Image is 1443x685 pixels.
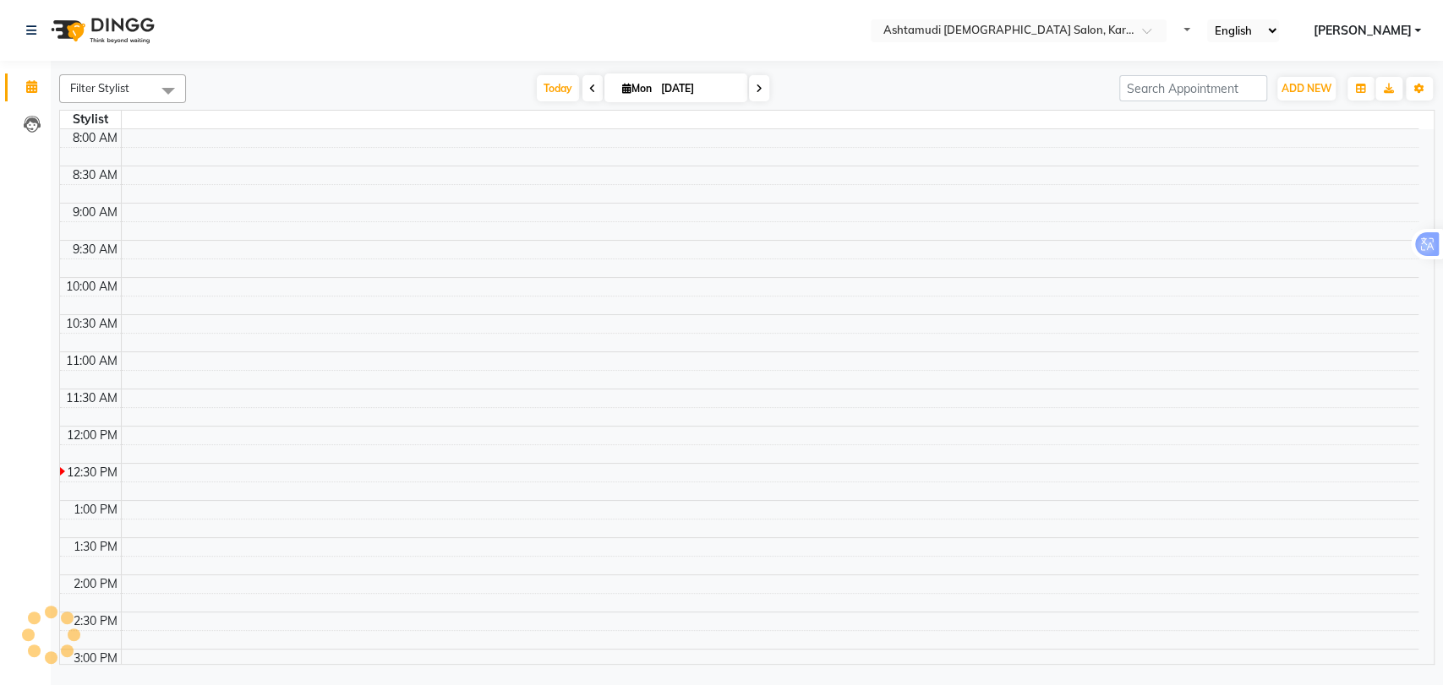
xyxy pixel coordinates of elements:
[69,166,121,184] div: 8:30 AM
[70,538,121,556] div: 1:30 PM
[63,315,121,333] div: 10:30 AM
[70,650,121,667] div: 3:00 PM
[1277,77,1336,101] button: ADD NEW
[60,111,121,128] div: Stylist
[63,464,121,481] div: 12:30 PM
[1282,82,1331,95] span: ADD NEW
[43,7,159,54] img: logo
[537,75,579,101] span: Today
[69,204,121,221] div: 9:00 AM
[63,389,121,407] div: 11:30 AM
[618,82,656,95] span: Mon
[70,612,121,630] div: 2:30 PM
[1313,22,1411,40] span: [PERSON_NAME]
[70,501,121,519] div: 1:00 PM
[1119,75,1267,101] input: Search Appointment
[63,427,121,444] div: 12:00 PM
[69,241,121,258] div: 9:30 AM
[70,575,121,593] div: 2:00 PM
[656,76,741,101] input: 2025-09-01
[63,278,121,296] div: 10:00 AM
[69,129,121,147] div: 8:00 AM
[70,81,129,95] span: Filter Stylist
[63,352,121,370] div: 11:00 AM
